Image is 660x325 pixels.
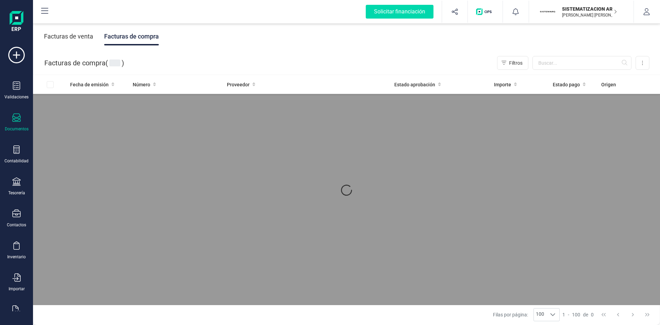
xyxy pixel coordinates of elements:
button: Last Page [641,308,654,321]
div: Filas por página: [493,308,560,321]
span: Origen [601,81,616,88]
button: Logo de OPS [472,1,498,23]
button: First Page [597,308,610,321]
div: Contactos [7,222,26,228]
div: Contabilidad [4,158,29,164]
span: 0 [591,311,594,318]
div: Tesorería [8,190,25,196]
img: Logo Finanedi [10,11,23,33]
span: de [583,311,588,318]
span: Número [133,81,150,88]
span: Estado aprobación [394,81,435,88]
span: Importe [494,81,511,88]
span: 100 [572,311,580,318]
span: Proveedor [227,81,250,88]
div: Facturas de venta [44,28,93,45]
div: Inventario [7,254,26,260]
span: 100 [534,308,546,321]
img: Logo de OPS [476,8,494,15]
div: Solicitar financiación [366,5,433,19]
div: Facturas de compra ( ) [44,56,124,70]
div: - [562,311,594,318]
button: Next Page [626,308,639,321]
span: Estado pago [553,81,580,88]
span: 1 [562,311,565,318]
input: Buscar... [532,56,631,70]
span: Fecha de emisión [70,81,109,88]
button: SISISTEMATIZACION ARQUITECTONICA EN REFORMAS SL[PERSON_NAME] [PERSON_NAME] [537,1,625,23]
img: SI [540,4,555,19]
div: Facturas de compra [104,28,159,45]
span: Filtros [509,59,522,66]
p: SISTEMATIZACION ARQUITECTONICA EN REFORMAS SL [562,6,617,12]
div: Importar [9,286,25,292]
button: Solicitar financiación [357,1,442,23]
div: Validaciones [4,94,29,100]
p: [PERSON_NAME] [PERSON_NAME] [562,12,617,18]
div: Documentos [5,126,29,132]
button: Filtros [497,56,528,70]
button: Previous Page [612,308,625,321]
